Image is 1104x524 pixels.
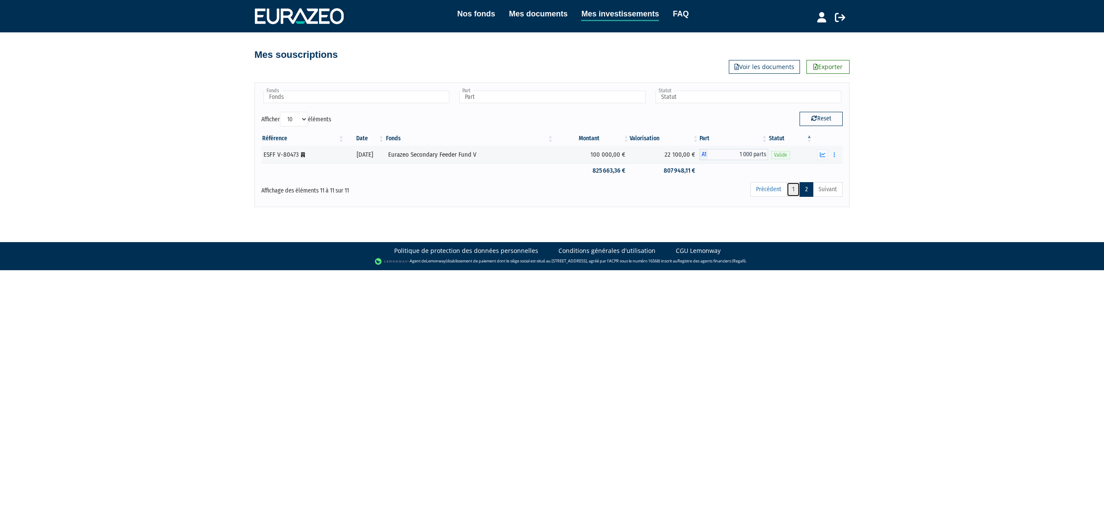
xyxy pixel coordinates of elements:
select: Afficheréléments [280,112,308,126]
th: Part: activer pour trier la colonne par ordre croissant [699,131,768,146]
div: Affichage des éléments 11 à 11 sur 11 [261,181,496,195]
div: ESFF V-80473 [263,150,342,159]
a: Registre des agents financiers (Regafi) [677,258,746,264]
td: 22 100,00 € [630,146,699,163]
td: 807 948,11 € [630,163,699,178]
th: Référence : activer pour trier la colonne par ordre croissant [261,131,345,146]
th: Montant: activer pour trier la colonne par ordre croissant [554,131,630,146]
a: Politique de protection des données personnelles [394,246,538,255]
th: Statut : activer pour trier la colonne par ordre d&eacute;croissant [768,131,813,146]
a: 2 [800,182,813,197]
button: Reset [800,112,843,126]
a: CGU Lemonway [676,246,721,255]
a: Voir les documents [729,60,800,74]
a: 1 [787,182,800,197]
label: Afficher éléments [261,112,331,126]
div: - Agent de (établissement de paiement dont le siège social est situé au [STREET_ADDRESS], agréé p... [9,257,1095,266]
a: Nos fonds [457,8,495,20]
a: Mes documents [509,8,568,20]
a: Mes investissements [581,8,659,21]
img: logo-lemonway.png [375,257,408,266]
img: 1732889491-logotype_eurazeo_blanc_rvb.png [255,8,344,24]
a: Suivant [813,182,843,197]
div: A1 - Eurazeo Secondary Feeder Fund V [699,149,768,160]
a: Conditions générales d'utilisation [558,246,655,255]
div: [DATE] [348,150,382,159]
span: A1 [699,149,708,160]
a: Précédent [750,182,787,197]
span: Valide [771,151,790,159]
th: Valorisation: activer pour trier la colonne par ordre croissant [630,131,699,146]
th: Fonds: activer pour trier la colonne par ordre croissant [385,131,554,146]
a: Exporter [806,60,850,74]
td: 100 000,00 € [554,146,630,163]
td: 825 663,36 € [554,163,630,178]
div: Eurazeo Secondary Feeder Fund V [388,150,551,159]
a: FAQ [673,8,689,20]
span: 1 000 parts [708,149,768,160]
i: [Français] Personne morale [301,152,305,158]
h4: Mes souscriptions [254,50,338,60]
th: Date: activer pour trier la colonne par ordre croissant [345,131,385,146]
a: Lemonway [426,258,446,264]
